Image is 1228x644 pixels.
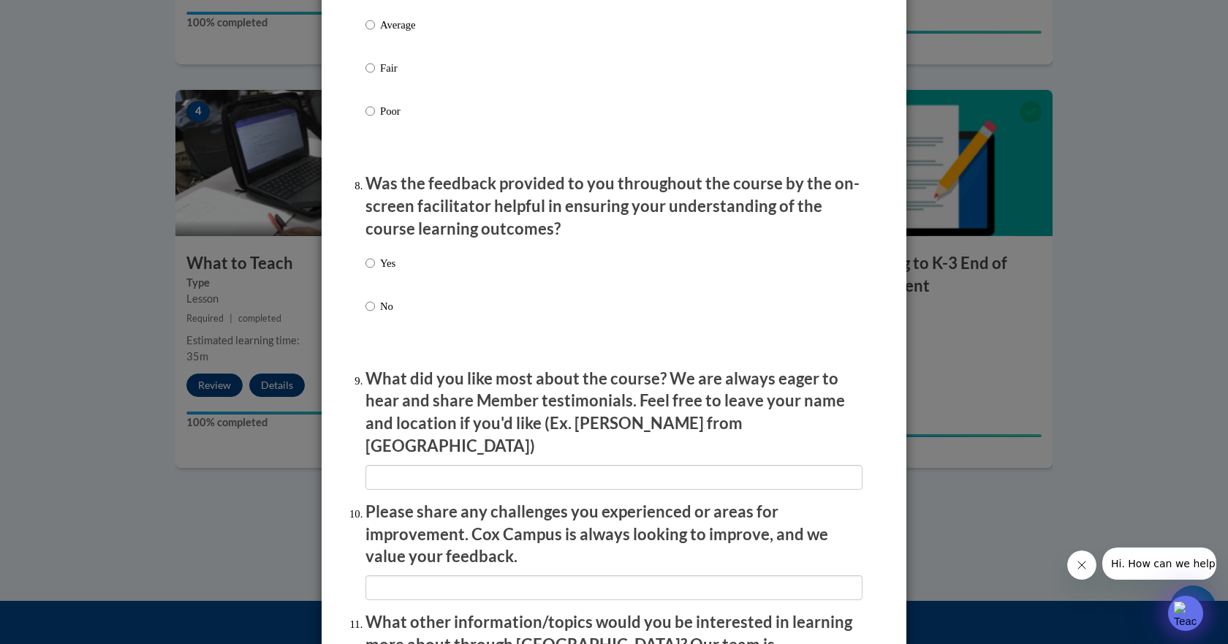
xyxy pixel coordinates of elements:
[9,10,118,22] span: Hi. How can we help?
[365,103,375,119] input: Poor
[365,60,375,76] input: Fair
[365,173,863,240] p: Was the feedback provided to you throughout the course by the on-screen facilitator helpful in en...
[365,17,375,33] input: Average
[1102,548,1216,580] iframe: Message from company
[380,103,420,119] p: Poor
[365,255,375,271] input: Yes
[380,255,395,271] p: Yes
[380,298,395,314] p: No
[365,298,375,314] input: No
[1067,550,1096,580] iframe: Close message
[380,60,420,76] p: Fair
[380,17,420,33] p: Average
[365,368,863,458] p: What did you like most about the course? We are always eager to hear and share Member testimonial...
[365,501,863,568] p: Please share any challenges you experienced or areas for improvement. Cox Campus is always lookin...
